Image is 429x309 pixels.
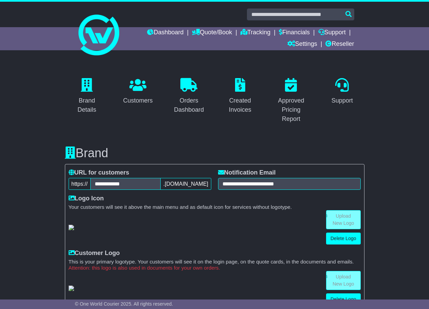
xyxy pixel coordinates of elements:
small: This is your primary logotype. Your customers will see it on the login page, on the quote cards, ... [69,259,361,265]
a: Delete Logo [326,293,361,305]
label: Logo Icon [69,195,104,202]
a: Support [327,76,357,108]
a: Tracking [240,27,270,39]
h3: Brand [65,146,364,160]
span: .[DOMAIN_NAME] [160,178,211,190]
a: Quote/Book [192,27,232,39]
div: Support [332,96,353,105]
a: Created Invoices [218,76,262,117]
small: Your customers will see it above the main menu and as default icon for services without logotype. [69,204,361,210]
a: Financials [279,27,310,39]
a: Upload New Logo [326,210,361,229]
div: Orders Dashboard [171,96,207,114]
label: Notification Email [218,169,276,177]
a: Delete Logo [326,233,361,244]
a: Support [318,27,346,39]
img: GetCustomerLogo [69,286,74,291]
a: Reseller [325,39,354,50]
label: URL for customers [69,169,129,177]
div: Approved Pricing Report [273,96,309,124]
span: © One World Courier 2025. All rights reserved. [75,301,173,307]
div: Created Invoices [222,96,257,114]
span: https:// [69,178,91,190]
a: Settings [287,39,317,50]
div: Brand Details [69,96,105,114]
a: Dashboard [147,27,183,39]
img: GetResellerIconLogo [69,225,74,230]
label: Customer Logo [69,250,120,257]
div: Customers [123,96,153,105]
a: Orders Dashboard [167,76,211,117]
small: Attention: this logo is also used in documents for your own orders. [69,265,361,271]
a: Approved Pricing Report [269,76,313,126]
a: Upload New Logo [326,271,361,290]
